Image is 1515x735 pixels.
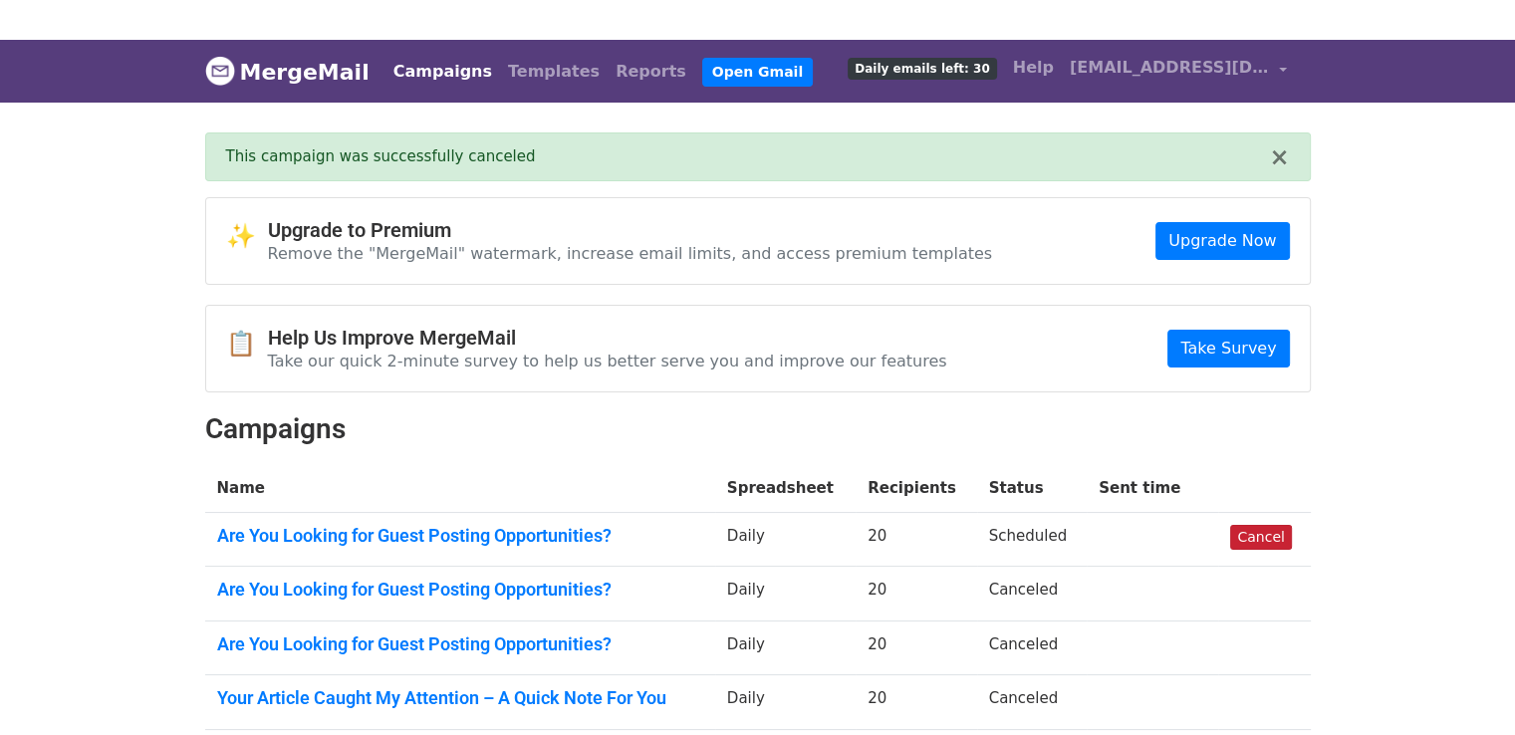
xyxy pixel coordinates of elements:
img: MergeMail logo [205,56,235,86]
h2: Campaigns [205,412,1311,446]
h4: Upgrade to Premium [268,218,993,242]
td: 20 [856,512,976,567]
span: [EMAIL_ADDRESS][DOMAIN_NAME] [1070,56,1269,80]
a: Reports [608,52,694,92]
td: Daily [715,620,856,675]
td: Canceled [977,675,1087,730]
a: Help [1005,48,1062,88]
a: Daily emails left: 30 [840,48,1004,88]
a: Are You Looking for Guest Posting Opportunities? [217,525,703,547]
td: Daily [715,567,856,621]
p: Remove the "MergeMail" watermark, increase email limits, and access premium templates [268,243,993,264]
a: Your Article Caught My Attention – A Quick Note For You [217,687,703,709]
a: Open Gmail [702,58,813,87]
p: Take our quick 2-minute survey to help us better serve you and improve our features [268,351,947,371]
a: Are You Looking for Guest Posting Opportunities? [217,579,703,601]
th: Name [205,465,715,512]
a: Campaigns [385,52,500,92]
h4: Help Us Improve MergeMail [268,326,947,350]
div: This campaign was successfully canceled [226,145,1270,168]
a: Templates [500,52,608,92]
th: Sent time [1087,465,1218,512]
td: Scheduled [977,512,1087,567]
span: 📋 [226,330,268,359]
a: Take Survey [1167,330,1289,367]
td: Daily [715,512,856,567]
td: 20 [856,675,976,730]
span: Daily emails left: 30 [848,58,996,80]
td: Daily [715,675,856,730]
td: 20 [856,620,976,675]
span: ✨ [226,222,268,251]
a: Cancel [1230,525,1291,550]
th: Status [977,465,1087,512]
th: Spreadsheet [715,465,856,512]
td: Canceled [977,620,1087,675]
a: Are You Looking for Guest Posting Opportunities? [217,633,703,655]
a: MergeMail [205,51,370,93]
th: Recipients [856,465,976,512]
td: Canceled [977,567,1087,621]
td: 20 [856,567,976,621]
a: [EMAIL_ADDRESS][DOMAIN_NAME] [1062,48,1295,95]
a: Upgrade Now [1155,222,1289,260]
button: × [1269,145,1289,169]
